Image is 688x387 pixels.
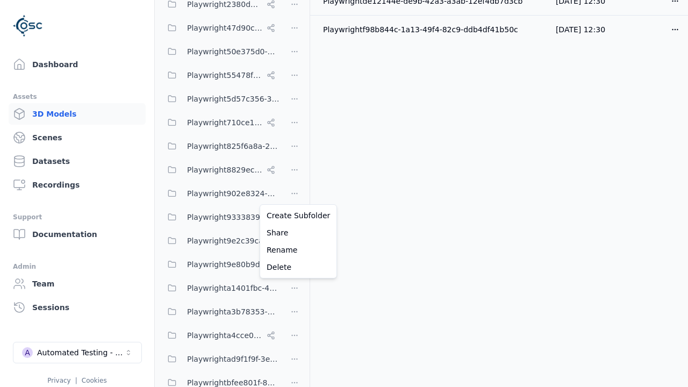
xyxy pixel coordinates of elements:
a: Rename [262,241,334,259]
a: Create Subfolder [262,207,334,224]
a: Share [262,224,334,241]
a: Delete [262,259,334,276]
